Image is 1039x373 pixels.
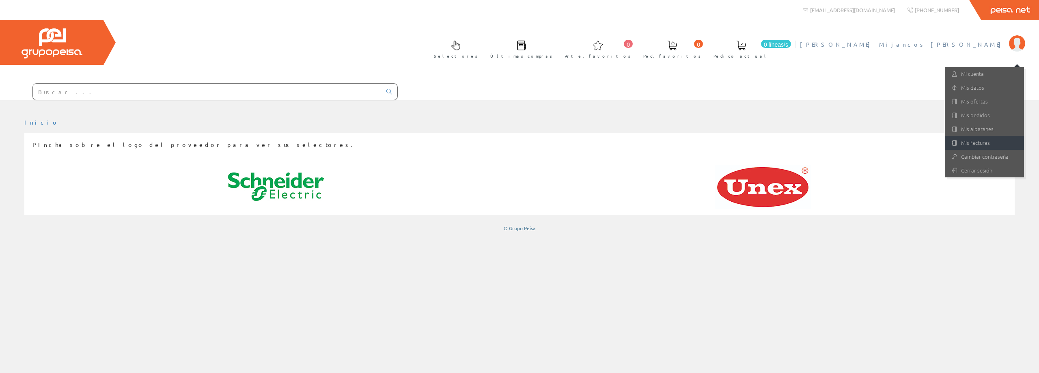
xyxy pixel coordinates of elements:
[32,165,519,209] a: Schneider Electric
[434,53,478,59] font: Selectores
[33,84,382,100] input: Buscar ...
[565,53,631,59] font: Arte. favoritos
[945,81,1024,95] a: Mis datos
[945,122,1024,136] a: Mis albaranes
[945,67,1024,81] a: Mi cuenta
[961,139,990,147] font: Mis facturas
[945,136,1024,150] a: Mis facturas
[764,41,788,48] font: 0 líneas/s
[24,119,59,126] a: Inicio
[945,95,1024,108] a: Mis ofertas
[32,141,358,148] font: Pincha sobre el logo del proveedor para ver sus selectores.
[504,225,535,231] font: © Grupo Peisa
[714,53,769,59] font: Pedido actual
[800,34,1025,41] a: [PERSON_NAME] Mijancos [PERSON_NAME]
[228,165,324,209] img: Schneider Electric
[961,153,1009,160] font: Cambiar contraseña
[915,6,959,13] font: [PHONE_NUMBER]
[627,41,630,48] font: 0
[961,70,984,78] font: Mi cuenta
[945,108,1024,122] a: Mis pedidos
[490,53,552,59] font: Últimas compras
[810,6,895,13] font: [EMAIL_ADDRESS][DOMAIN_NAME]
[426,34,482,63] a: Selectores
[961,166,992,174] font: Cerrar sesión
[961,111,990,119] font: Mis pedidos
[697,41,700,48] font: 0
[482,34,556,63] a: Últimas compras
[961,97,988,105] font: Mis ofertas
[945,150,1024,164] a: Cambiar contraseña
[945,164,1024,177] a: Cerrar sesión
[715,165,811,209] img: Unex
[643,53,701,59] font: Ped. favoritos
[800,41,1005,48] font: [PERSON_NAME] Mijancos [PERSON_NAME]
[22,28,82,58] img: Grupo Peisa
[961,84,984,91] font: Mis datos
[519,165,1007,209] a: Unex
[961,125,994,133] font: Mis albaranes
